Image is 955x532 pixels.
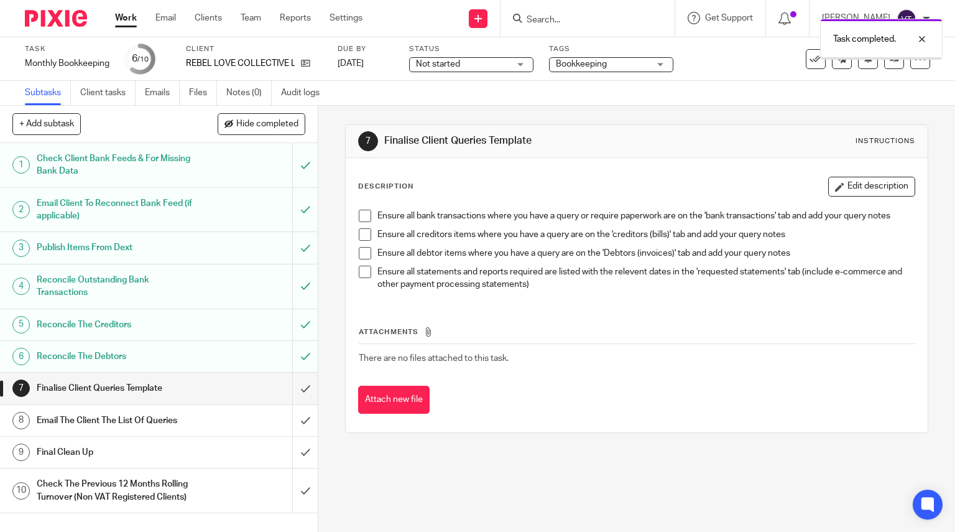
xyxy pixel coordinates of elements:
[236,119,298,129] span: Hide completed
[145,81,180,105] a: Emails
[37,271,199,302] h1: Reconcile Outstanding Bank Transactions
[338,59,364,68] span: [DATE]
[856,136,915,146] div: Instructions
[37,347,199,366] h1: Reconcile The Debtors
[132,52,149,66] div: 6
[377,228,915,241] p: Ensure all creditors items where you have a query are on the 'creditors (bills)' tab and add your...
[280,12,311,24] a: Reports
[12,348,30,365] div: 6
[25,57,109,70] div: Monthly Bookkeeping
[377,210,915,222] p: Ensure all bank transactions where you have a query or require paperwork are on the 'bank transac...
[12,380,30,397] div: 7
[155,12,176,24] a: Email
[384,134,663,147] h1: Finalise Client Queries Template
[281,81,329,105] a: Audit logs
[218,113,305,134] button: Hide completed
[80,81,136,105] a: Client tasks
[12,444,30,461] div: 9
[377,247,915,259] p: Ensure all debtor items where you have a query are on the 'Debtors (invoices)' tab and add your q...
[833,33,896,45] p: Task completed.
[37,315,199,334] h1: Reconcile The Creditors
[12,278,30,295] div: 4
[338,44,394,54] label: Due by
[12,482,30,500] div: 10
[12,113,81,134] button: + Add subtask
[226,81,272,105] a: Notes (0)
[115,12,137,24] a: Work
[25,44,109,54] label: Task
[189,81,217,105] a: Files
[195,12,222,24] a: Clients
[377,266,915,291] p: Ensure all statements and reports required are listed with the relevent dates in the 'requested s...
[37,443,199,462] h1: Final Clean Up
[416,60,460,68] span: Not started
[37,149,199,181] h1: Check Client Bank Feeds & For Missing Bank Data
[37,411,199,430] h1: Email The Client The List Of Queries
[137,56,149,63] small: /10
[37,379,199,398] h1: Finalise Client Queries Template
[358,131,378,151] div: 7
[241,12,261,24] a: Team
[358,182,413,192] p: Description
[330,12,362,24] a: Settings
[37,475,199,506] h1: Check The Previous 12 Months Rolling Turnover (Non VAT Registered Clients)
[556,60,607,68] span: Bookkeeping
[12,240,30,257] div: 3
[12,412,30,429] div: 8
[897,9,916,29] img: svg%3E
[25,81,71,105] a: Subtasks
[12,156,30,174] div: 1
[186,57,295,70] p: REBEL LOVE COLLECTIVE LTD
[409,44,533,54] label: Status
[25,10,87,27] img: Pixie
[359,329,418,335] span: Attachments
[12,201,30,218] div: 2
[359,354,509,363] span: There are no files attached to this task.
[37,194,199,226] h1: Email Client To Reconnect Bank Feed (if applicable)
[828,177,915,197] button: Edit description
[12,316,30,334] div: 5
[186,44,322,54] label: Client
[37,238,199,257] h1: Publish Items From Dext
[358,386,430,414] button: Attach new file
